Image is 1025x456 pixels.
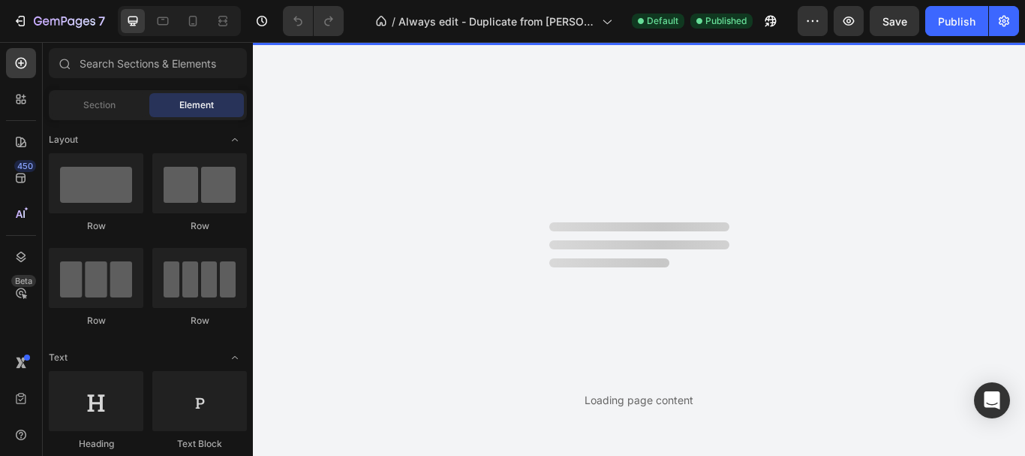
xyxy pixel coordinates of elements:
[98,12,105,30] p: 7
[83,98,116,112] span: Section
[152,219,247,233] div: Row
[398,14,596,29] span: Always edit - Duplicate from [PERSON_NAME]- check GP Copy of Landing Page
[49,351,68,364] span: Text
[882,15,907,28] span: Save
[152,437,247,451] div: Text Block
[11,275,36,287] div: Beta
[49,48,247,78] input: Search Sections & Elements
[223,128,247,152] span: Toggle open
[925,6,988,36] button: Publish
[14,160,36,172] div: 450
[6,6,112,36] button: 7
[974,382,1010,418] div: Open Intercom Messenger
[152,314,247,328] div: Row
[49,219,143,233] div: Row
[392,14,395,29] span: /
[223,346,247,370] span: Toggle open
[49,314,143,328] div: Row
[585,392,693,408] div: Loading page content
[705,14,747,28] span: Published
[179,98,214,112] span: Element
[647,14,678,28] span: Default
[49,437,143,451] div: Heading
[283,6,344,36] div: Undo/Redo
[938,14,975,29] div: Publish
[49,133,78,146] span: Layout
[870,6,919,36] button: Save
